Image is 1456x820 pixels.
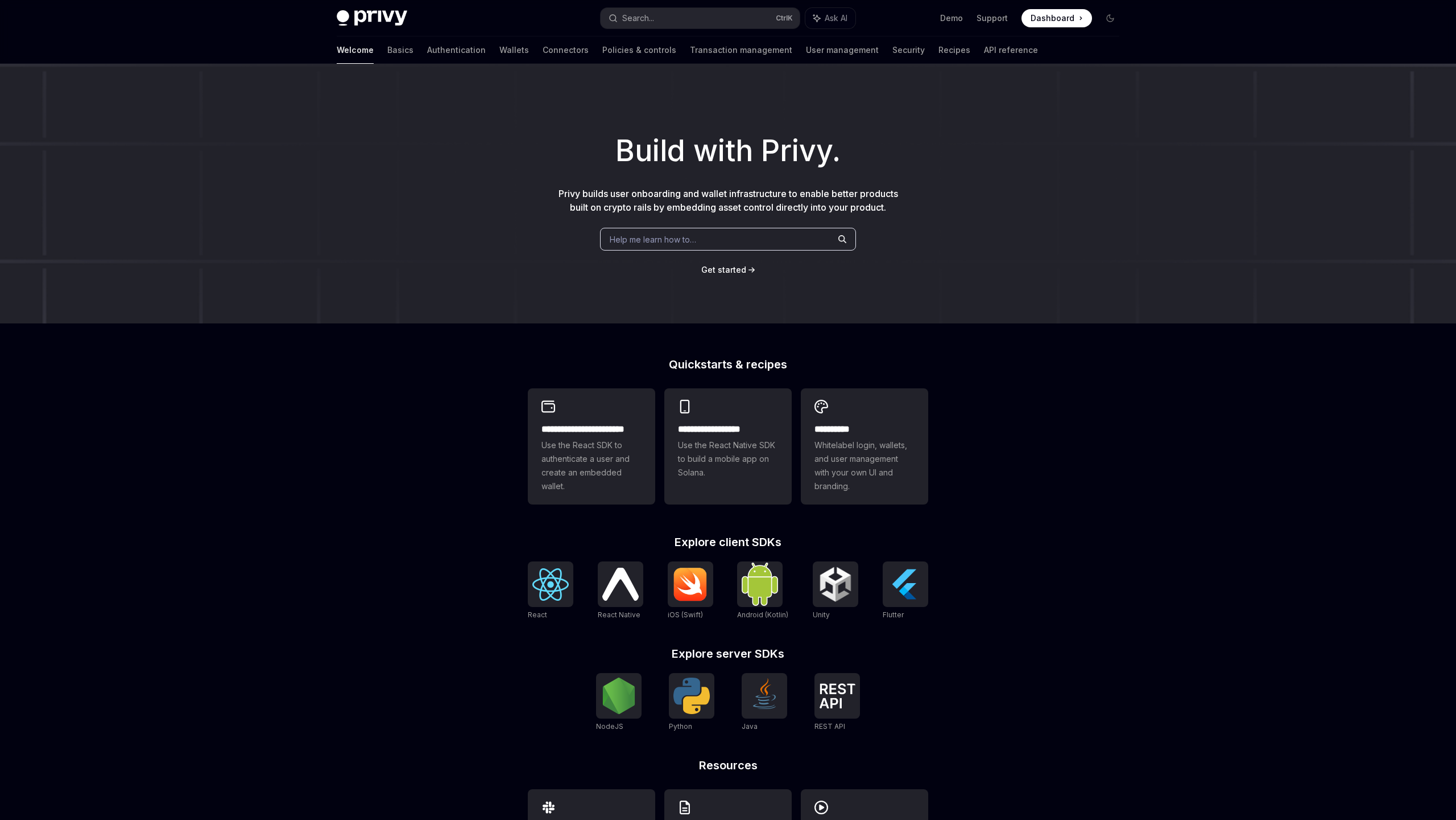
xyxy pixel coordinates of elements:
a: Support [977,13,1008,24]
a: **** **** **** ***Use the React Native SDK to build a mobile app on Solana. [664,388,792,505]
span: Java [742,722,758,731]
a: Welcome [337,36,374,64]
img: REST API [819,683,855,708]
img: dark logo [337,10,407,26]
img: React Native [602,568,639,600]
h1: Build with Privy. [18,129,1438,173]
a: JavaJava [742,673,787,732]
a: FlutterFlutter [883,561,928,621]
a: Authentication [427,36,486,64]
span: iOS (Swift) [668,610,703,619]
h2: Explore server SDKs [528,648,928,659]
button: Search...CtrlK [601,8,800,28]
img: React [532,568,569,601]
span: Use the React SDK to authenticate a user and create an embedded wallet. [541,438,642,493]
img: NodeJS [601,678,637,714]
img: Flutter [887,566,924,602]
a: REST APIREST API [814,673,860,732]
img: Android (Kotlin) [742,563,778,605]
span: React [528,610,547,619]
a: API reference [984,36,1038,64]
a: Recipes [938,36,970,64]
div: Search... [622,11,654,25]
img: Java [746,678,783,714]
a: Android (Kotlin)Android (Kotlin) [737,561,788,621]
a: ReactReact [528,561,573,621]
a: UnityUnity [813,561,858,621]
span: Help me learn how to… [610,233,696,245]
a: **** *****Whitelabel login, wallets, and user management with your own UI and branding. [801,388,928,505]
span: Python [669,722,692,731]
span: NodeJS [596,722,623,731]
a: Basics [387,36,413,64]
span: Whitelabel login, wallets, and user management with your own UI and branding. [814,438,915,493]
span: Dashboard [1031,13,1074,24]
a: Transaction management [690,36,792,64]
span: Ask AI [825,13,847,24]
a: React NativeReact Native [598,561,643,621]
h2: Quickstarts & recipes [528,359,928,370]
span: Get started [701,265,746,274]
span: Unity [813,610,830,619]
a: Policies & controls [602,36,676,64]
span: Privy builds user onboarding and wallet infrastructure to enable better products built on crypto ... [559,188,898,213]
span: Use the React Native SDK to build a mobile app on Solana. [678,438,778,479]
a: Security [892,36,925,64]
a: Dashboard [1021,9,1092,27]
button: Toggle dark mode [1101,9,1119,27]
a: Wallets [499,36,529,64]
a: iOS (Swift)iOS (Swift) [668,561,713,621]
h2: Resources [528,760,928,771]
h2: Explore client SDKs [528,536,928,548]
a: Connectors [543,36,589,64]
span: React Native [598,610,640,619]
a: User management [806,36,879,64]
a: Demo [940,13,963,24]
span: Ctrl K [776,14,793,23]
img: Python [673,678,710,714]
span: Android (Kotlin) [737,610,788,619]
button: Ask AI [805,8,855,28]
a: Get started [701,264,746,276]
a: NodeJSNodeJS [596,673,642,732]
span: Flutter [883,610,904,619]
a: PythonPython [669,673,714,732]
span: REST API [814,722,845,731]
img: iOS (Swift) [672,567,709,601]
img: Unity [817,566,854,602]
